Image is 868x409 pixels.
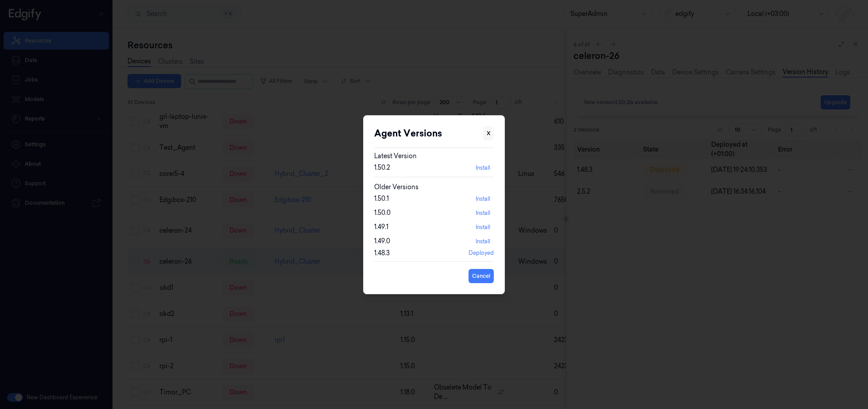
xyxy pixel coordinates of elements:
[374,222,388,232] div: 1.49.1
[472,161,494,175] button: Install
[469,249,494,257] div: Deployed
[374,183,494,192] div: Older Versions
[374,194,389,203] div: 1.50.1
[472,192,494,206] button: Install
[483,126,494,140] button: X
[472,234,494,249] button: Install
[374,237,390,246] div: 1.49.0
[469,269,494,283] button: Cancel
[374,249,390,258] div: 1.48.3
[374,163,390,172] div: 1.50.2
[374,127,442,140] span: Agent Versions
[472,220,494,234] button: Install
[374,208,391,218] div: 1.50.0
[472,206,494,220] button: Install
[374,152,494,161] div: Latest Version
